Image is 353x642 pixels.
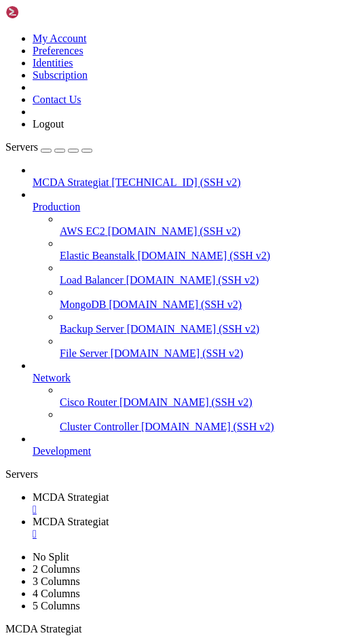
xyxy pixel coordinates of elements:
[138,250,271,261] span: [DOMAIN_NAME] (SSH v2)
[33,372,71,383] span: Network
[33,57,73,69] a: Identities
[60,274,124,286] span: Load Balancer
[33,372,348,384] a: Network
[5,144,327,155] x-row: docker: command not found
[33,360,348,433] li: Network
[33,45,83,56] a: Preferences
[33,189,348,360] li: Production
[60,274,348,286] a: Load Balancer [DOMAIN_NAME] (SSH v2)
[277,352,320,362] span: <module>
[60,323,124,335] span: Backup Server
[33,528,348,540] a: 
[60,213,348,238] li: AWS EC2 [DOMAIN_NAME] (SSH v2)
[119,396,253,408] span: [DOMAIN_NAME] (SSH v2)
[60,250,348,262] a: Elastic Beanstalk [DOMAIN_NAME] (SSH v2)
[33,33,87,44] a: My Account
[111,176,240,188] span: [TECHNICAL_ID] (SSH v2)
[60,262,348,286] li: Load Balancer [DOMAIN_NAME] (SSH v2)
[60,238,348,262] li: Elastic Beanstalk [DOMAIN_NAME] (SSH v2)
[33,563,80,575] a: 2 Columns
[5,259,54,270] span: freqtrade
[5,294,327,305] x-row: freqtrade
[5,109,327,121] x-row: -v: command not found
[5,375,327,386] x-row: :
[5,5,83,19] img: Shellngn
[60,384,348,409] li: Cisco Router [DOMAIN_NAME] (SSH v2)
[33,176,109,188] span: MCDA Strategiat
[126,274,259,286] span: [DOMAIN_NAME] (SSH v2)
[5,141,38,153] span: Servers
[5,121,327,132] x-row: -bash: freqtradeorg/freqtrade:stable: No such file or directory
[33,551,69,563] a: No Split
[33,69,88,81] a: Subscription
[33,445,348,457] a: Development
[60,225,105,237] span: AWS EC2
[108,225,241,237] span: [DOMAIN_NAME] (SSH v2)
[33,201,348,213] a: Production
[277,202,320,212] span: <module>
[5,132,327,144] x-row: root@ubuntu-4gb-hel1-1:~# ^[[200~docker run -it --rm -v ~/freqtrade:/freqtrade freqtradeorg/freqt...
[33,118,64,130] a: Logout
[60,421,138,432] span: Cluster Controller
[60,409,348,433] li: Cluster Controller [DOMAIN_NAME] (SSH v2)
[5,155,327,167] x-row: root@ubuntu-4gb-hel1-1:~#
[5,282,327,294] x-row: root@ubuntu-4gb-hel1-1:~/ft_userdata# docker stop freqtrade
[60,225,348,238] a: AWS EC2 [DOMAIN_NAME] (SSH v2)
[65,259,125,270] span: ft_userdata
[33,575,80,587] a: 3 Columns
[60,286,348,311] li: MongoDB [DOMAIN_NAME] (SSH v2)
[5,375,109,385] span: ModuleNotFoundError
[114,225,261,235] span: No module named 'freqtrade'
[5,340,327,352] x-row: Traceback (most recent call last):
[33,600,80,611] a: 5 Columns
[33,201,80,212] span: Production
[33,491,109,503] span: MCDA Strategiat
[33,516,348,540] a: MCDA Strategiat
[60,299,348,311] a: MongoDB [DOMAIN_NAME] (SSH v2)
[5,167,327,178] x-row: root@ubuntu-4gb-hel1-1:~# docker run -it --rm -v ~/freqtrade:/freqtrade freqtradeorg/freqtrade:st...
[5,202,327,213] x-row: File , line , in
[33,491,348,516] a: MCDA Strategiat
[33,516,109,527] span: MCDA Strategiat
[114,375,261,385] span: No module named 'freqtrade'
[5,75,327,86] x-row: Usage: docker run [OPTIONS] IMAGE [COMMAND] [ARG...]
[33,445,91,457] span: Development
[60,421,348,433] a: Cluster Controller [DOMAIN_NAME] (SSH v2)
[223,386,228,398] div: (38, 33)
[250,352,255,362] span: 3
[33,164,348,189] li: MCDA Strategiat [TECHNICAL_ID] (SSH v2)
[60,323,348,335] a: Backup Server [DOMAIN_NAME] (SSH v2)
[60,347,108,359] span: File Server
[33,94,81,105] a: Contact Us
[5,236,327,248] x-row: root@ubuntu-4gb-hel1-1:~# docker stop freqtrade
[27,352,217,362] span: "/home/ftuser/.local/bin/freqtrade"
[5,623,81,635] span: MCDA Strategiat
[5,468,348,480] div: Servers
[5,52,327,63] x-row: docker: 'docker run' requires at least 1 argument
[33,504,348,516] a: 
[60,250,135,261] span: Elastic Beanstalk
[33,176,348,189] a: MCDA Strategiat [TECHNICAL_ID] (SSH v2)
[5,98,327,109] x-row: See 'docker run --help' for more information
[5,352,327,363] x-row: File , line , in
[5,271,327,282] x-row: root@ubuntu-4gb-hel1-1:~# cd ft_userdata
[60,311,348,335] li: Backup Server [DOMAIN_NAME] (SSH v2)
[5,305,327,317] x-row: root@ubuntu-4gb-hel1-1:~/ft_userdata# [PERSON_NAME] freqtrade
[60,396,348,409] a: Cisco Router [DOMAIN_NAME] (SSH v2)
[5,213,327,225] x-row: from freqtrade.main import main
[5,225,327,236] x-row: :
[5,141,92,153] a: Servers
[127,323,260,335] span: [DOMAIN_NAME] (SSH v2)
[5,317,327,328] x-row: freqtrade
[5,190,327,202] x-row: Traceback (most recent call last):
[60,347,348,360] a: File Server [DOMAIN_NAME] (SSH v2)
[5,248,327,259] x-row: ^Croot@ubuntu-4gb-hel1-1:~# ls
[250,202,255,212] span: 3
[5,29,327,40] x-row: freqtradeorg/freqtrade:stable new-config
[141,421,274,432] span: [DOMAIN_NAME] (SSH v2)
[5,386,327,398] x-row: root@ubuntu-4gb-hel1-1:~/ft_userdata#
[60,396,117,408] span: Cisco Router
[5,363,327,375] x-row: from freqtrade.main import main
